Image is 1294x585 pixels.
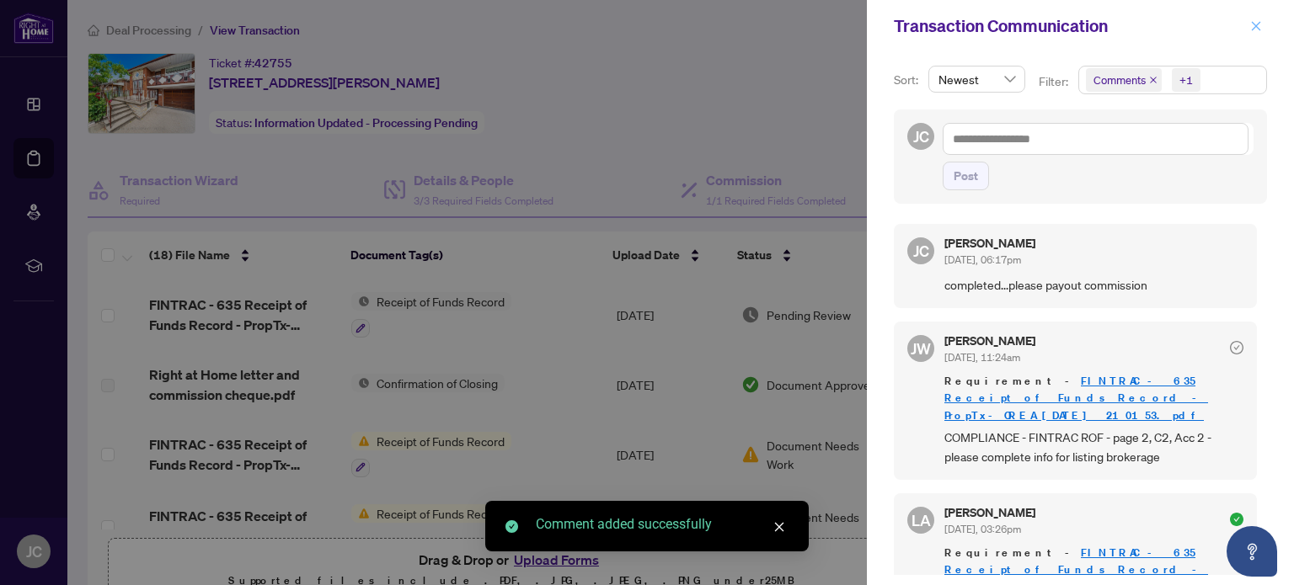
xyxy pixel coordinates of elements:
[913,239,929,263] span: JC
[1093,72,1146,88] span: Comments
[1230,513,1243,526] span: check-circle
[770,518,789,536] a: Close
[944,253,1021,266] span: [DATE], 06:17pm
[943,162,989,190] button: Post
[505,520,518,533] span: check-circle
[913,125,929,148] span: JC
[773,521,785,533] span: close
[536,514,789,534] div: Comment added successfully
[911,337,931,360] span: JW
[944,428,1243,467] span: COMPLIANCE - FINTRAC ROF - page 2, C2, Acc 2 - please complete info for listing brokerage
[944,373,1243,423] span: Requirement -
[894,71,922,89] p: Sort:
[944,507,1035,519] h5: [PERSON_NAME]
[1230,341,1243,354] span: check-circle
[1227,526,1277,577] button: Open asap
[944,335,1035,347] h5: [PERSON_NAME]
[1149,76,1158,84] span: close
[1039,72,1071,91] p: Filter:
[938,66,1015,92] span: Newest
[944,237,1035,249] h5: [PERSON_NAME]
[912,508,931,532] span: LA
[944,374,1208,422] a: FINTRAC - 635 Receipt of Funds Record - PropTx-OREA_[DATE] 21_01_53.pdf
[944,351,1020,364] span: [DATE], 11:24am
[1086,68,1162,92] span: Comments
[1179,72,1193,88] div: +1
[944,523,1021,535] span: [DATE], 03:26pm
[1250,20,1262,32] span: close
[944,275,1243,295] span: completed...please payout commission
[894,13,1245,39] div: Transaction Communication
